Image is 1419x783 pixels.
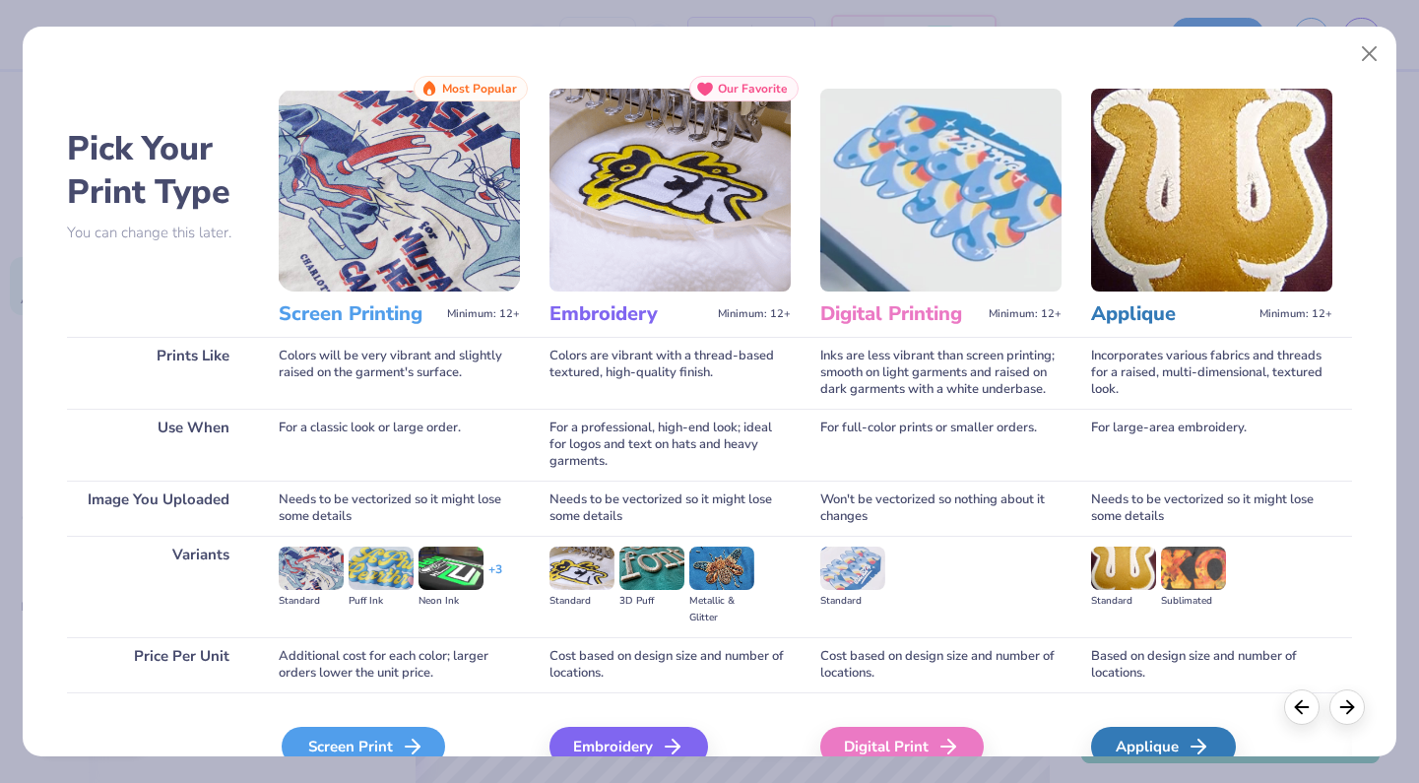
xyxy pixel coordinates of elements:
span: Minimum: 12+ [1259,307,1332,321]
div: Screen Print [282,727,445,766]
div: Colors will be very vibrant and slightly raised on the garment's surface. [279,337,520,409]
div: For a professional, high-end look; ideal for logos and text on hats and heavy garments. [549,409,791,481]
div: Incorporates various fabrics and threads for a raised, multi-dimensional, textured look. [1091,337,1332,409]
div: Cost based on design size and number of locations. [549,637,791,692]
h3: Screen Printing [279,301,439,327]
div: For large-area embroidery. [1091,409,1332,481]
div: Colors are vibrant with a thread-based textured, high-quality finish. [549,337,791,409]
div: Puff Ink [349,593,414,610]
div: Standard [820,593,885,610]
span: Minimum: 12+ [447,307,520,321]
h3: Applique [1091,301,1252,327]
div: Applique [1091,727,1236,766]
p: You can change this later. [67,225,249,241]
div: Needs to be vectorized so it might lose some details [1091,481,1332,536]
div: 3D Puff [619,593,684,610]
div: Embroidery [549,727,708,766]
div: Needs to be vectorized so it might lose some details [279,481,520,536]
div: Image You Uploaded [67,481,249,536]
span: Minimum: 12+ [718,307,791,321]
div: Needs to be vectorized so it might lose some details [549,481,791,536]
div: Sublimated [1161,593,1226,610]
img: Standard [549,547,614,590]
div: Prints Like [67,337,249,409]
h3: Digital Printing [820,301,981,327]
div: + 3 [488,561,502,595]
div: Inks are less vibrant than screen printing; smooth on light garments and raised on dark garments ... [820,337,1062,409]
button: Close [1351,35,1388,73]
div: Neon Ink [419,593,484,610]
img: Neon Ink [419,547,484,590]
div: Standard [549,593,614,610]
div: Metallic & Glitter [689,593,754,626]
img: 3D Puff [619,547,684,590]
span: Our Favorite [718,82,788,96]
div: Additional cost for each color; larger orders lower the unit price. [279,637,520,692]
div: Price Per Unit [67,637,249,692]
div: Based on design size and number of locations. [1091,637,1332,692]
img: Screen Printing [279,89,520,292]
div: For a classic look or large order. [279,409,520,481]
span: Minimum: 12+ [989,307,1062,321]
img: Digital Printing [820,89,1062,292]
img: Standard [1091,547,1156,590]
h3: Embroidery [549,301,710,327]
div: Variants [67,536,249,637]
div: Cost based on design size and number of locations. [820,637,1062,692]
div: Standard [1091,593,1156,610]
img: Sublimated [1161,547,1226,590]
img: Embroidery [549,89,791,292]
img: Puff Ink [349,547,414,590]
div: Use When [67,409,249,481]
div: Digital Print [820,727,984,766]
h2: Pick Your Print Type [67,127,249,214]
div: For full-color prints or smaller orders. [820,409,1062,481]
img: Standard [279,547,344,590]
img: Applique [1091,89,1332,292]
img: Standard [820,547,885,590]
div: Standard [279,593,344,610]
img: Metallic & Glitter [689,547,754,590]
div: Won't be vectorized so nothing about it changes [820,481,1062,536]
span: Most Popular [442,82,517,96]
